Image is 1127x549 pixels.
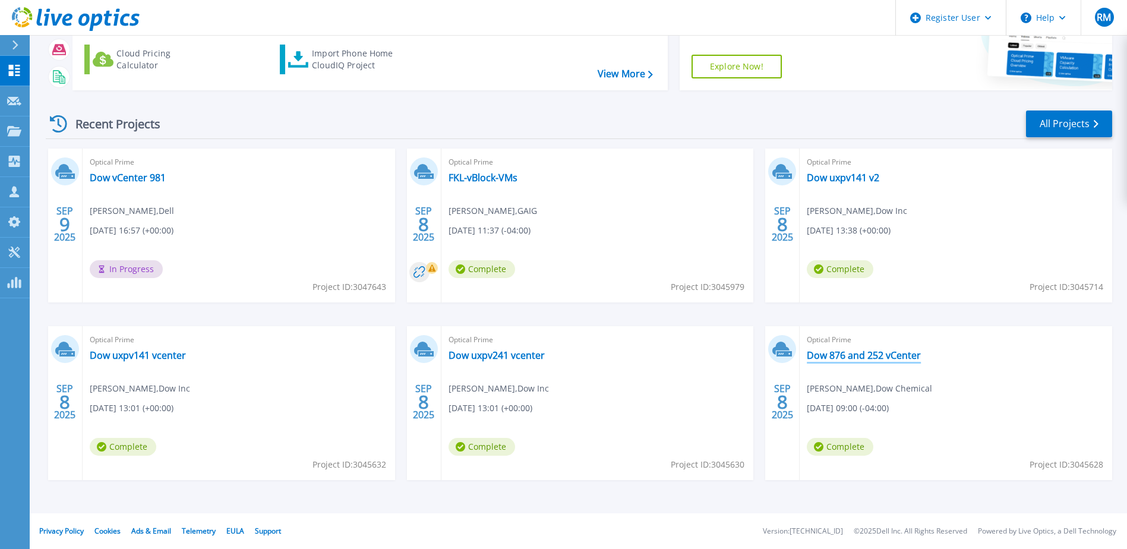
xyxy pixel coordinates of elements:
[807,260,873,278] span: Complete
[53,203,76,246] div: SEP 2025
[771,203,794,246] div: SEP 2025
[84,45,217,74] a: Cloud Pricing Calculator
[978,528,1116,535] li: Powered by Live Optics, a Dell Technology
[807,204,907,217] span: [PERSON_NAME] , Dow Inc
[418,397,429,407] span: 8
[449,382,549,395] span: [PERSON_NAME] , Dow Inc
[671,280,744,294] span: Project ID: 3045979
[692,55,782,78] a: Explore Now!
[90,172,166,184] a: Dow vCenter 981
[46,109,176,138] div: Recent Projects
[777,219,788,229] span: 8
[255,526,281,536] a: Support
[182,526,216,536] a: Telemetry
[854,528,967,535] li: © 2025 Dell Inc. All Rights Reserved
[90,333,388,346] span: Optical Prime
[807,156,1105,169] span: Optical Prime
[807,349,921,361] a: Dow 876 and 252 vCenter
[90,260,163,278] span: In Progress
[90,349,186,361] a: Dow uxpv141 vcenter
[59,397,70,407] span: 8
[90,224,173,237] span: [DATE] 16:57 (+00:00)
[312,48,405,71] div: Import Phone Home CloudIQ Project
[90,438,156,456] span: Complete
[449,333,747,346] span: Optical Prime
[53,380,76,424] div: SEP 2025
[771,380,794,424] div: SEP 2025
[90,402,173,415] span: [DATE] 13:01 (+00:00)
[312,458,386,471] span: Project ID: 3045632
[226,526,244,536] a: EULA
[777,397,788,407] span: 8
[94,526,121,536] a: Cookies
[90,204,174,217] span: [PERSON_NAME] , Dell
[807,333,1105,346] span: Optical Prime
[449,156,747,169] span: Optical Prime
[807,438,873,456] span: Complete
[1030,280,1103,294] span: Project ID: 3045714
[807,224,891,237] span: [DATE] 13:38 (+00:00)
[412,380,435,424] div: SEP 2025
[418,219,429,229] span: 8
[598,68,653,80] a: View More
[312,280,386,294] span: Project ID: 3047643
[449,172,517,184] a: FKL-vBlock-VMs
[131,526,171,536] a: Ads & Email
[449,438,515,456] span: Complete
[763,528,843,535] li: Version: [TECHNICAL_ID]
[807,402,889,415] span: [DATE] 09:00 (-04:00)
[90,382,190,395] span: [PERSON_NAME] , Dow Inc
[90,156,388,169] span: Optical Prime
[449,349,545,361] a: Dow uxpv241 vcenter
[449,204,537,217] span: [PERSON_NAME] , GAIG
[39,526,84,536] a: Privacy Policy
[807,382,932,395] span: [PERSON_NAME] , Dow Chemical
[412,203,435,246] div: SEP 2025
[449,260,515,278] span: Complete
[449,224,531,237] span: [DATE] 11:37 (-04:00)
[807,172,879,184] a: Dow uxpv141 v2
[1097,12,1111,22] span: RM
[449,402,532,415] span: [DATE] 13:01 (+00:00)
[1026,111,1112,137] a: All Projects
[1030,458,1103,471] span: Project ID: 3045628
[59,219,70,229] span: 9
[671,458,744,471] span: Project ID: 3045630
[116,48,211,71] div: Cloud Pricing Calculator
